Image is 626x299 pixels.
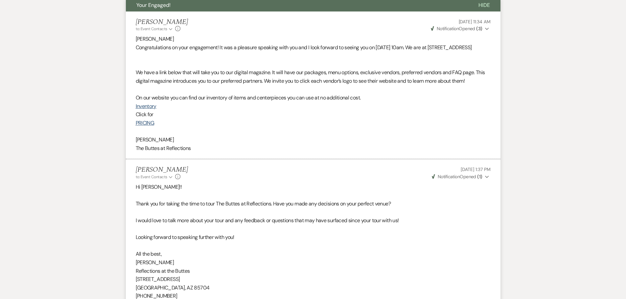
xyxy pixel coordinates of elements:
span: [GEOGRAPHIC_DATA], AZ 85704 [136,284,210,291]
span: Click for [136,111,153,118]
p: All the best, [136,250,491,258]
button: to: Event Contacts [136,26,174,32]
p: Hi [PERSON_NAME]!! [136,183,491,191]
span: We have a link below that will take you to our digital magazine. It will have our packages, menu ... [136,69,485,84]
p: [PERSON_NAME] [136,35,491,43]
span: Opened [431,26,482,32]
p: Looking forward to speaking further with you! [136,233,491,242]
p: [PERSON_NAME] [136,136,491,144]
p: Thank you for taking the time to tour The Buttes at Reflections. Have you made any decisions on y... [136,200,491,208]
span: to: Event Contacts [136,174,167,180]
span: Hide [478,2,490,9]
span: [DATE] 1:37 PM [461,166,490,172]
strong: ( 1 ) [477,174,482,180]
span: Notification [438,174,460,180]
span: [STREET_ADDRESS] [136,276,180,283]
button: NotificationOpened (3) [430,25,491,32]
span: [DATE] 11:34 AM [459,19,491,25]
strong: ( 3 ) [476,26,482,32]
span: Opened [432,174,482,180]
a: Inventory [136,103,156,110]
button: to: Event Contacts [136,174,174,180]
button: NotificationOpened (1) [431,173,491,180]
span: to: Event Contacts [136,26,167,32]
h5: [PERSON_NAME] [136,166,188,174]
span: On our website you can find our inventory of items and centerpieces you can use at no additional ... [136,94,361,101]
h5: [PERSON_NAME] [136,18,188,26]
a: PRICING [136,119,154,126]
span: Congratulations on your engagement! It was a pleasure speaking with you and I look forward to see... [136,44,472,51]
p: [PERSON_NAME] [136,258,491,267]
p: The Buttes at Reflections [136,144,491,153]
span: Reflections at the Buttes [136,267,192,274]
p: I would love to talk more about your tour and any feedback or questions that may have surfaced si... [136,216,491,225]
span: Notification [437,26,459,32]
span: Your Engaged! [136,2,171,9]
